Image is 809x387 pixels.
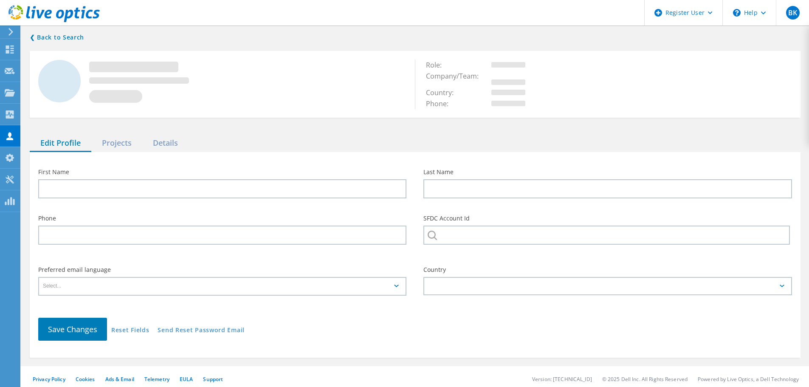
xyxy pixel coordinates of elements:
[733,9,741,17] svg: \n
[30,32,84,42] a: Back to search
[180,376,193,383] a: EULA
[158,327,245,334] a: Send Reset Password Email
[76,376,95,383] a: Cookies
[532,376,592,383] li: Version: [TECHNICAL_ID]
[426,71,487,81] span: Company/Team:
[203,376,223,383] a: Support
[33,376,65,383] a: Privacy Policy
[91,135,142,152] div: Projects
[48,324,97,334] span: Save Changes
[423,215,792,221] label: SFDC Account Id
[426,60,450,70] span: Role:
[698,376,799,383] li: Powered by Live Optics, a Dell Technology
[8,18,100,24] a: Live Optics Dashboard
[423,267,792,273] label: Country
[30,135,91,152] div: Edit Profile
[426,88,462,97] span: Country:
[38,215,406,221] label: Phone
[105,376,134,383] a: Ads & Email
[602,376,688,383] li: © 2025 Dell Inc. All Rights Reserved
[142,135,189,152] div: Details
[423,169,792,175] label: Last Name
[38,267,406,273] label: Preferred email language
[38,318,107,341] button: Save Changes
[788,9,797,16] span: BK
[38,169,406,175] label: First Name
[426,99,457,108] span: Phone:
[144,376,169,383] a: Telemetry
[111,327,149,334] a: Reset Fields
